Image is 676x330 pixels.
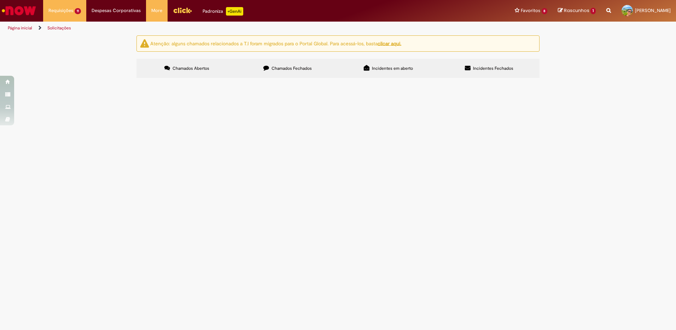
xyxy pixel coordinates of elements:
div: Padroniza [203,7,243,16]
a: clicar aqui. [378,40,401,46]
span: Despesas Corporativas [92,7,141,14]
span: 8 [542,8,548,14]
span: Incidentes em aberto [372,66,413,71]
ul: Trilhas de página [5,22,445,35]
a: Rascunhos [558,7,596,14]
img: ServiceNow [1,4,37,18]
span: Chamados Abertos [173,66,209,71]
span: [PERSON_NAME] [635,7,671,13]
a: Página inicial [8,25,32,31]
a: Solicitações [47,25,71,31]
span: Favoritos [521,7,540,14]
span: 11 [75,8,81,14]
p: +GenAi [226,7,243,16]
img: click_logo_yellow_360x200.png [173,5,192,16]
ng-bind-html: Atenção: alguns chamados relacionados a T.I foram migrados para o Portal Global. Para acessá-los,... [150,40,401,46]
span: Rascunhos [564,7,589,14]
span: More [151,7,162,14]
span: Chamados Fechados [272,66,312,71]
span: Requisições [48,7,73,14]
span: 1 [590,8,596,14]
span: Incidentes Fechados [473,66,513,71]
